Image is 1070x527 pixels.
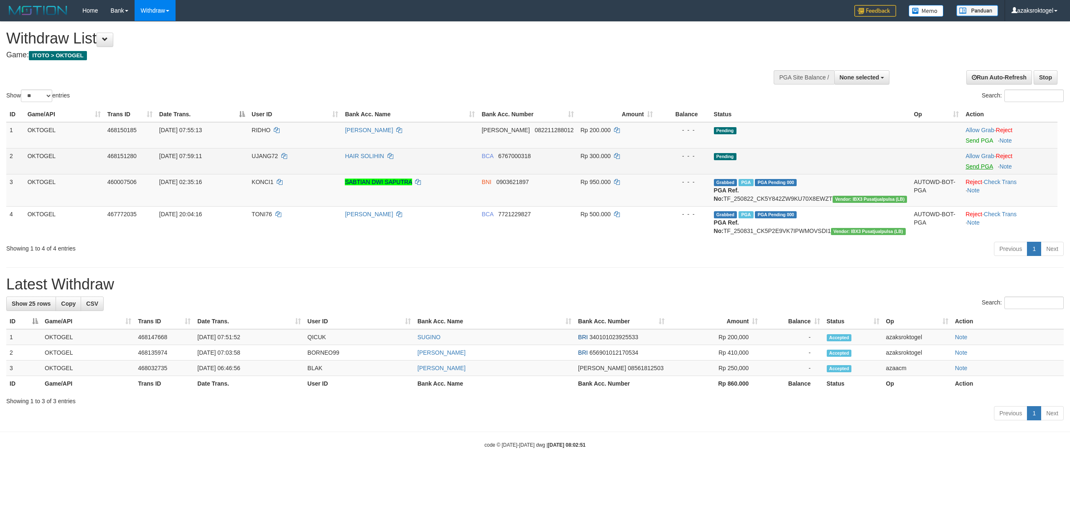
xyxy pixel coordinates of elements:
[982,297,1064,309] label: Search:
[840,74,879,81] span: None selected
[194,329,304,345] td: [DATE] 07:51:52
[883,314,952,329] th: Op: activate to sort column ascending
[6,122,24,148] td: 1
[628,365,664,371] span: Copy 08561812503 to clipboard
[962,122,1057,148] td: ·
[714,127,736,134] span: Pending
[1004,297,1064,309] input: Search:
[1034,70,1057,84] a: Stop
[56,297,81,311] a: Copy
[668,314,761,329] th: Amount: activate to sort column ascending
[982,90,1064,102] label: Search:
[156,107,248,122] th: Date Trans.: activate to sort column descending
[656,107,710,122] th: Balance
[578,334,588,340] span: BRI
[910,206,962,238] td: AUTOWD-BOT-PGA
[966,211,982,217] a: Reject
[194,314,304,329] th: Date Trans.: activate to sort column ascending
[827,365,852,372] span: Accepted
[159,211,202,217] span: [DATE] 20:04:16
[660,152,707,160] div: - - -
[6,297,56,311] a: Show 25 rows
[966,70,1032,84] a: Run Auto-Refresh
[6,148,24,174] td: 2
[761,314,823,329] th: Balance: activate to sort column ascending
[714,211,737,218] span: Grabbed
[883,361,952,376] td: azaacm
[999,137,1012,144] a: Note
[481,179,491,185] span: BNI
[478,107,577,122] th: Bank Acc. Number: activate to sort column ascending
[966,179,982,185] a: Reject
[711,174,911,206] td: TF_250822_CK5Y842ZW9KU70X8EWZT
[24,122,104,148] td: OKTOGEL
[668,376,761,391] th: Rp 860.000
[966,163,993,170] a: Send PGA
[967,219,980,226] a: Note
[952,314,1064,329] th: Action
[6,107,24,122] th: ID
[252,127,270,133] span: RIDHO
[104,107,156,122] th: Trans ID: activate to sort column ascending
[909,5,944,17] img: Button%20Memo.svg
[996,127,1013,133] a: Reject
[304,345,414,361] td: BORNEO99
[660,126,707,134] div: - - -
[761,376,823,391] th: Balance
[6,241,440,253] div: Showing 1 to 4 of 4 entries
[1041,242,1064,256] a: Next
[304,361,414,376] td: BLAK
[135,345,194,361] td: 468135974
[345,179,412,185] a: SABTIAN DWI SAPUTRA
[6,276,1064,293] h1: Latest Withdraw
[481,211,493,217] span: BCA
[831,228,906,235] span: Vendor URL: https://dashboard.q2checkout.com/secure
[962,148,1057,174] td: ·
[994,406,1027,420] a: Previous
[966,127,996,133] span: ·
[739,179,753,186] span: Marked by azaksroktogel
[966,127,994,133] a: Allow Grab
[107,211,137,217] span: 467772035
[345,211,393,217] a: [PERSON_NAME]
[481,127,530,133] span: [PERSON_NAME]
[252,153,278,159] span: UJANG72
[41,314,135,329] th: Game/API: activate to sort column ascending
[6,314,41,329] th: ID: activate to sort column descending
[24,107,104,122] th: Game/API: activate to sort column ascending
[61,300,76,307] span: Copy
[577,107,657,122] th: Amount: activate to sort column ascending
[833,196,907,203] span: Vendor URL: https://dashboard.q2checkout.com/secure
[714,187,739,202] b: PGA Ref. No:
[107,153,137,159] span: 468151280
[999,163,1012,170] a: Note
[994,242,1027,256] a: Previous
[341,107,478,122] th: Bank Acc. Name: activate to sort column ascending
[6,206,24,238] td: 4
[755,179,797,186] span: PGA Pending
[304,314,414,329] th: User ID: activate to sort column ascending
[910,107,962,122] th: Op: activate to sort column ascending
[774,70,834,84] div: PGA Site Balance /
[418,349,466,356] a: [PERSON_NAME]
[496,179,529,185] span: Copy 0903621897 to clipboard
[883,329,952,345] td: azaksroktogel
[823,314,883,329] th: Status: activate to sort column ascending
[955,334,968,340] a: Note
[29,51,87,60] span: ITOTO > OKTOGEL
[984,211,1017,217] a: Check Trans
[194,361,304,376] td: [DATE] 06:46:56
[1027,406,1041,420] a: 1
[660,178,707,186] div: - - -
[159,153,202,159] span: [DATE] 07:59:11
[967,187,980,194] a: Note
[304,376,414,391] th: User ID
[955,349,968,356] a: Note
[6,4,70,17] img: MOTION_logo.png
[41,361,135,376] td: OKTOGEL
[739,211,753,218] span: Marked by azaksroktogel
[714,219,739,234] b: PGA Ref. No:
[966,137,993,144] a: Send PGA
[910,174,962,206] td: AUTOWD-BOT-PGA
[135,329,194,345] td: 468147668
